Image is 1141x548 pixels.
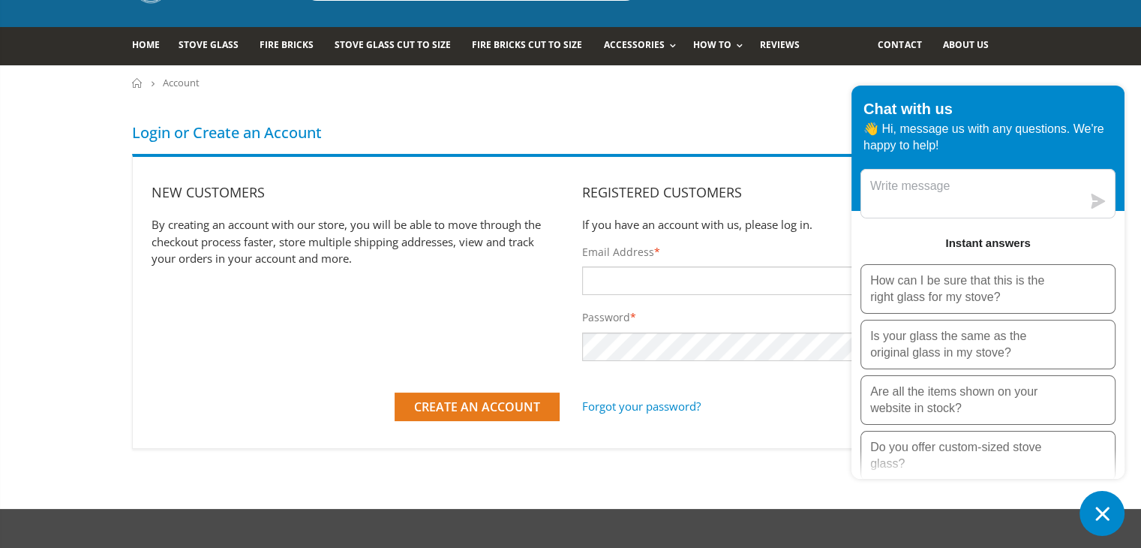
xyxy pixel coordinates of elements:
[335,38,451,51] span: Stove Glass Cut To Size
[582,310,630,324] span: Password
[132,38,160,51] span: Home
[847,86,1129,536] inbox-online-store-chat: Shopify online store chat
[472,38,582,51] span: Fire Bricks Cut To Size
[878,27,932,65] a: Contact
[760,27,811,65] a: Reviews
[260,38,314,51] span: Fire Bricks
[132,78,143,88] a: Home
[179,27,250,65] a: Stove Glass
[582,216,990,233] p: If you have an account with us, please log in.
[603,27,683,65] a: Accessories
[163,76,200,89] span: Account
[603,38,664,51] span: Accessories
[152,183,560,201] h2: New Customers
[472,27,593,65] a: Fire Bricks Cut To Size
[132,122,1010,143] h1: Login or Create an Account
[582,183,990,201] h2: Registered Customers
[942,27,999,65] a: About us
[260,27,325,65] a: Fire Bricks
[878,38,921,51] span: Contact
[132,27,171,65] a: Home
[942,38,988,51] span: About us
[395,393,560,421] button: Create an Account
[414,399,540,415] span: Create an Account
[152,216,560,267] p: By creating an account with our store, you will be able to move through the checkout process fast...
[693,38,731,51] span: How To
[582,245,654,259] span: Email Address
[693,27,750,65] a: How To
[179,38,239,51] span: Stove Glass
[760,38,800,51] span: Reviews
[582,393,701,420] a: Forgot your password?
[335,27,462,65] a: Stove Glass Cut To Size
